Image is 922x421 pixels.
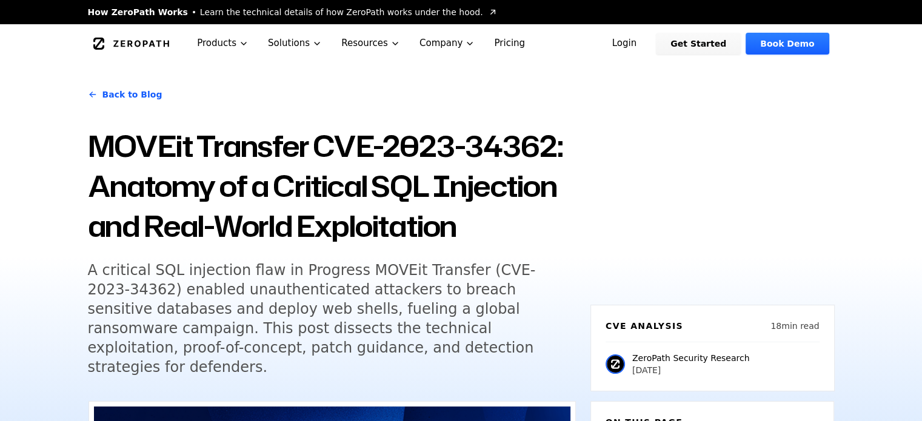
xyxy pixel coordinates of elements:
[88,260,553,377] h5: A critical SQL injection flaw in Progress MOVEit Transfer (CVE-2023-34362) enabled unauthenticate...
[484,24,535,62] a: Pricing
[73,24,849,62] nav: Global
[88,6,498,18] a: How ZeroPath WorksLearn the technical details of how ZeroPath works under the hood.
[598,33,652,55] a: Login
[770,320,819,332] p: 18 min read
[606,320,683,332] h6: CVE Analysis
[88,126,576,246] h1: MOVEit Transfer CVE-2023-34362: Anatomy of a Critical SQL Injection and Real-World Exploitation
[606,354,625,374] img: ZeroPath Security Research
[200,6,483,18] span: Learn the technical details of how ZeroPath works under the hood.
[88,78,162,111] a: Back to Blog
[632,352,750,364] p: ZeroPath Security Research
[258,24,332,62] button: Solutions
[410,24,485,62] button: Company
[88,6,188,18] span: How ZeroPath Works
[632,364,750,376] p: [DATE]
[656,33,741,55] a: Get Started
[187,24,258,62] button: Products
[332,24,410,62] button: Resources
[746,33,829,55] a: Book Demo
